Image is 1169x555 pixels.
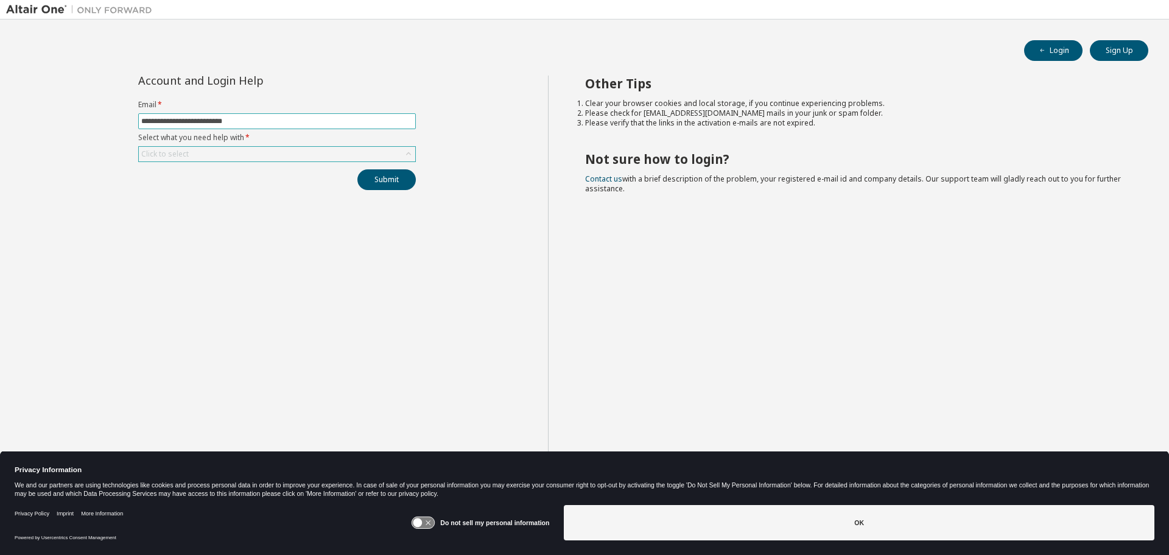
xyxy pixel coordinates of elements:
[357,169,416,190] button: Submit
[585,174,622,184] a: Contact us
[1024,40,1083,61] button: Login
[138,133,416,143] label: Select what you need help with
[138,100,416,110] label: Email
[139,147,415,161] div: Click to select
[6,4,158,16] img: Altair One
[138,76,360,85] div: Account and Login Help
[585,174,1121,194] span: with a brief description of the problem, your registered e-mail id and company details. Our suppo...
[585,76,1127,91] h2: Other Tips
[585,99,1127,108] li: Clear your browser cookies and local storage, if you continue experiencing problems.
[585,108,1127,118] li: Please check for [EMAIL_ADDRESS][DOMAIN_NAME] mails in your junk or spam folder.
[1090,40,1148,61] button: Sign Up
[141,149,189,159] div: Click to select
[585,118,1127,128] li: Please verify that the links in the activation e-mails are not expired.
[585,151,1127,167] h2: Not sure how to login?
